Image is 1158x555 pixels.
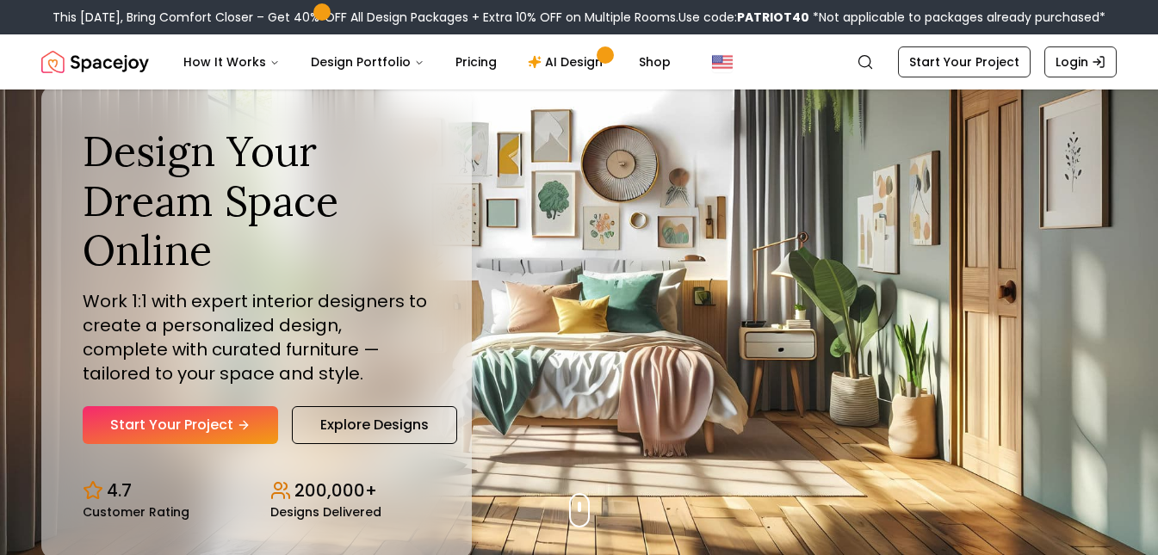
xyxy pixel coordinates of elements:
small: Designs Delivered [270,506,381,518]
a: Explore Designs [292,406,457,444]
img: Spacejoy Logo [41,45,149,79]
a: Start Your Project [83,406,278,444]
button: Design Portfolio [297,45,438,79]
nav: Main [170,45,684,79]
div: This [DATE], Bring Comfort Closer – Get 40% OFF All Design Packages + Extra 10% OFF on Multiple R... [53,9,1105,26]
a: Pricing [442,45,511,79]
span: Use code: [678,9,809,26]
div: Design stats [83,465,430,518]
img: United States [712,52,733,72]
h1: Design Your Dream Space Online [83,126,430,275]
b: PATRIOT40 [737,9,809,26]
a: Start Your Project [898,46,1031,77]
p: 200,000+ [294,478,377,503]
a: Shop [625,45,684,79]
span: *Not applicable to packages already purchased* [809,9,1105,26]
a: AI Design [514,45,622,79]
nav: Global [41,34,1117,89]
button: How It Works [170,45,294,79]
p: Work 1:1 with expert interior designers to create a personalized design, complete with curated fu... [83,289,430,385]
small: Customer Rating [83,506,189,518]
a: Login [1044,46,1117,77]
a: Spacejoy [41,45,149,79]
p: 4.7 [107,478,132,503]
